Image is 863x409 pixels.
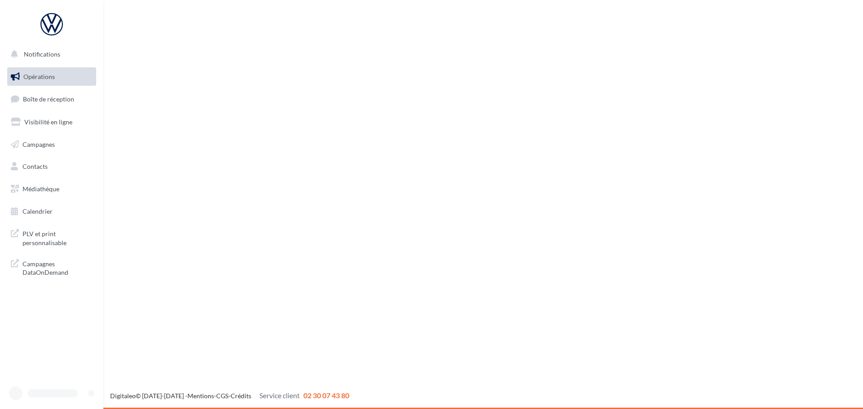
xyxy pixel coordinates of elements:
a: Visibilité en ligne [5,113,98,132]
span: © [DATE]-[DATE] - - - [110,392,349,400]
a: Boîte de réception [5,89,98,109]
a: CGS [216,392,228,400]
a: Digitaleo [110,392,136,400]
span: Boîte de réception [23,95,74,103]
a: PLV et print personnalisable [5,224,98,251]
a: Mentions [187,392,214,400]
span: Notifications [24,50,60,58]
span: Campagnes [22,140,55,148]
span: Opérations [23,73,55,80]
span: Médiathèque [22,185,59,193]
span: PLV et print personnalisable [22,228,93,247]
a: Contacts [5,157,98,176]
a: Opérations [5,67,98,86]
a: Campagnes DataOnDemand [5,254,98,281]
span: Calendrier [22,207,53,215]
button: Notifications [5,45,94,64]
span: Service client [259,391,300,400]
a: Crédits [231,392,251,400]
a: Calendrier [5,202,98,221]
span: 02 30 07 43 80 [303,391,349,400]
span: Contacts [22,163,48,170]
a: Médiathèque [5,180,98,198]
a: Campagnes [5,135,98,154]
span: Visibilité en ligne [24,118,72,126]
span: Campagnes DataOnDemand [22,258,93,277]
